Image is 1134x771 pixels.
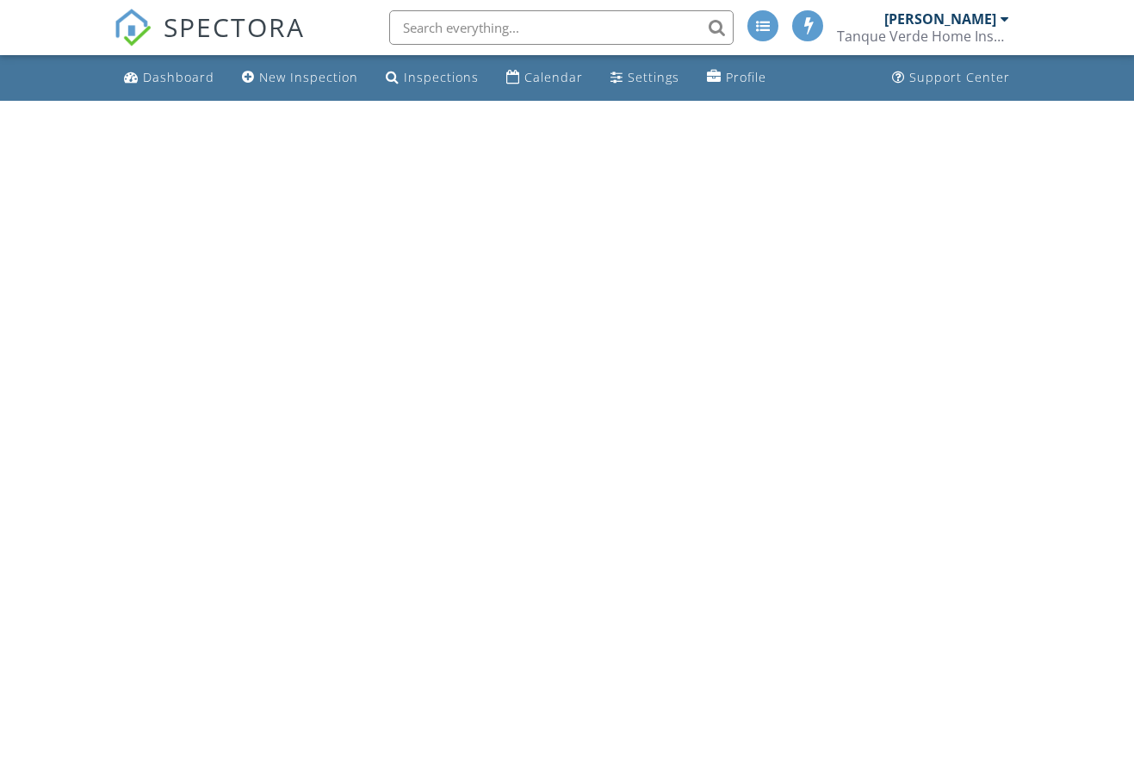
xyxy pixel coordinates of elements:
[726,69,766,85] div: Profile
[259,69,358,85] div: New Inspection
[499,62,590,94] a: Calendar
[117,62,221,94] a: Dashboard
[404,69,479,85] div: Inspections
[143,69,214,85] div: Dashboard
[379,62,486,94] a: Inspections
[114,9,152,47] img: The Best Home Inspection Software - Spectora
[628,69,679,85] div: Settings
[837,28,1009,45] div: Tanque Verde Home Inspections LLC
[700,62,773,94] a: Profile
[909,69,1010,85] div: Support Center
[885,62,1017,94] a: Support Center
[604,62,686,94] a: Settings
[389,10,734,45] input: Search everything...
[884,10,996,28] div: [PERSON_NAME]
[235,62,365,94] a: New Inspection
[164,9,305,45] span: SPECTORA
[114,23,305,59] a: SPECTORA
[524,69,583,85] div: Calendar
